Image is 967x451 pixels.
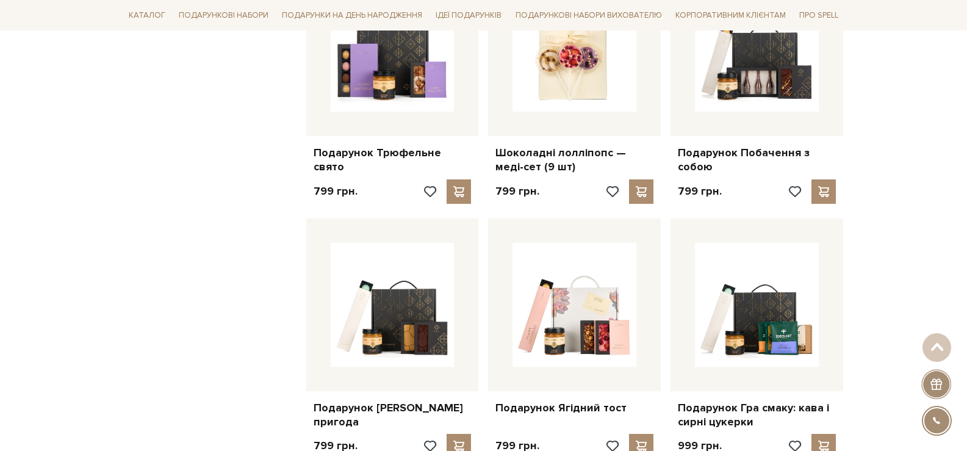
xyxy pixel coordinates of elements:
a: Подарунок Гра смаку: кава і сирні цукерки [678,401,836,430]
a: Ідеї подарунків [431,6,506,25]
a: Шоколадні лолліпопс — меді-сет (9 шт) [495,146,653,175]
a: Каталог [124,6,170,25]
a: Подарункові набори вихователю [511,5,667,26]
p: 799 грн. [314,184,358,198]
a: Подарунок Трюфельне свято [314,146,472,175]
a: Подарункові набори [174,6,273,25]
a: Подарунки на День народження [277,6,427,25]
p: 799 грн. [495,184,539,198]
a: Подарунок Побачення з собою [678,146,836,175]
a: Подарунок [PERSON_NAME] пригода [314,401,472,430]
a: Подарунок Ягідний тост [495,401,653,415]
a: Корпоративним клієнтам [670,5,791,26]
p: 799 грн. [678,184,722,198]
a: Про Spell [794,6,843,25]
